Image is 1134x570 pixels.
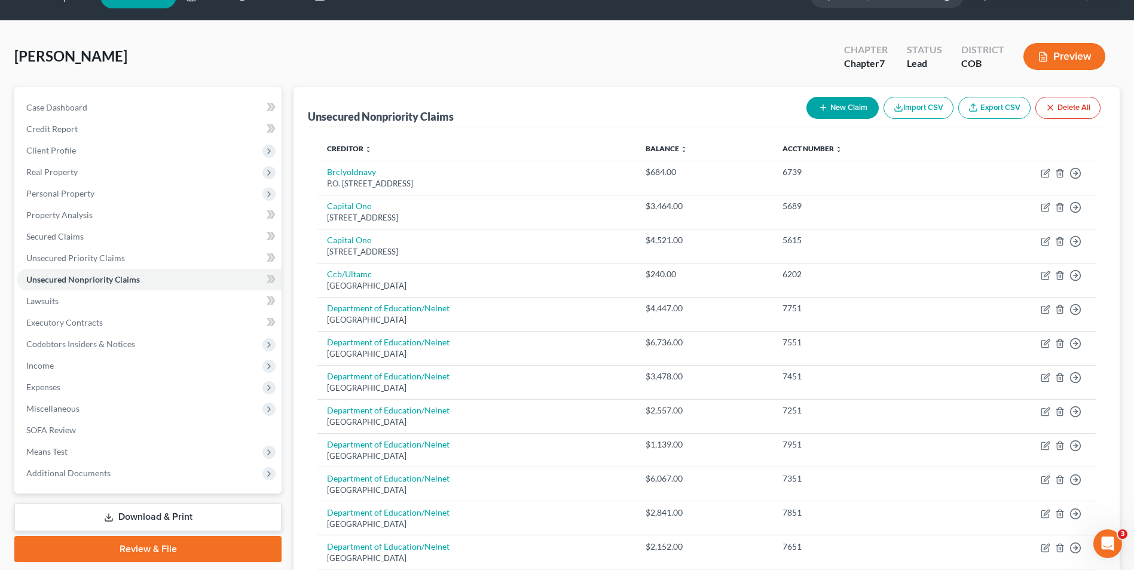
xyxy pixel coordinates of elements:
span: Unsecured Nonpriority Claims [26,274,140,284]
a: Department of Education/Nelnet [327,439,450,449]
div: Status [907,43,942,57]
div: 5689 [783,200,941,212]
div: [GEOGRAPHIC_DATA] [327,519,626,530]
button: New Claim [806,97,879,119]
div: $1,139.00 [646,439,763,451]
span: Income [26,360,54,370]
div: Chapter [844,57,888,71]
span: Case Dashboard [26,102,87,112]
a: Download & Print [14,503,282,531]
span: Miscellaneous [26,403,80,413]
a: Department of Education/Nelnet [327,405,450,415]
span: 3 [1118,529,1127,539]
div: District [961,43,1004,57]
a: Lawsuits [17,290,282,312]
div: 7651 [783,541,941,553]
span: Executory Contracts [26,317,103,327]
div: $3,478.00 [646,370,763,382]
span: Lawsuits [26,296,59,306]
div: Unsecured Nonpriority Claims [308,109,454,124]
a: Department of Education/Nelnet [327,371,450,381]
div: 7851 [783,507,941,519]
span: Property Analysis [26,210,93,220]
a: Property Analysis [17,204,282,226]
div: 7751 [783,302,941,314]
div: $684.00 [646,166,763,178]
div: $2,557.00 [646,404,763,416]
div: [GEOGRAPHIC_DATA] [327,314,626,326]
span: Real Property [26,167,78,177]
a: Department of Education/Nelnet [327,303,450,313]
i: unfold_more [365,146,372,153]
span: Personal Property [26,188,94,198]
a: Acct Number unfold_more [783,144,842,153]
div: $6,736.00 [646,336,763,348]
div: [GEOGRAPHIC_DATA] [327,553,626,564]
a: Ccb/Ultamc [327,269,372,279]
div: [STREET_ADDRESS] [327,246,626,258]
a: SOFA Review [17,419,282,441]
a: Capital One [327,201,371,211]
a: Credit Report [17,118,282,140]
span: Means Test [26,446,68,456]
div: 7351 [783,473,941,485]
span: Additional Documents [26,468,111,478]
a: Unsecured Nonpriority Claims [17,269,282,290]
div: $4,447.00 [646,302,763,314]
button: Import CSV [884,97,953,119]
button: Delete All [1035,97,1101,119]
div: 7951 [783,439,941,451]
span: Secured Claims [26,231,84,241]
a: Department of Education/Nelnet [327,541,450,551]
span: SOFA Review [26,425,76,435]
a: Executory Contracts [17,312,282,333]
span: Codebtors Insiders & Notices [26,339,135,349]
div: $2,841.00 [646,507,763,519]
a: Secured Claims [17,226,282,247]
div: 6202 [783,268,941,280]
a: Department of Education/Nelnet [327,507,450,517]
a: Capital One [327,235,371,245]
a: Department of Education/Nelnet [327,337,450,347]
iframe: Intercom live chat [1093,529,1122,558]
a: Review & File [14,536,282,562]
div: COB [961,57,1004,71]
button: Preview [1023,43,1105,70]
div: Lead [907,57,942,71]
div: [STREET_ADDRESS] [327,212,626,223]
span: Expenses [26,382,60,392]
div: 6739 [783,166,941,178]
div: [GEOGRAPHIC_DATA] [327,451,626,462]
i: unfold_more [680,146,687,153]
div: 5615 [783,234,941,246]
div: [GEOGRAPHIC_DATA] [327,348,626,360]
div: $2,152.00 [646,541,763,553]
span: Client Profile [26,145,76,155]
span: Credit Report [26,124,78,134]
a: Creditor unfold_more [327,144,372,153]
a: Export CSV [958,97,1031,119]
div: [GEOGRAPHIC_DATA] [327,280,626,292]
div: $3,464.00 [646,200,763,212]
div: 7451 [783,370,941,382]
div: [GEOGRAPHIC_DATA] [327,382,626,394]
div: $240.00 [646,268,763,280]
div: 7251 [783,404,941,416]
a: Balance unfold_more [646,144,687,153]
span: [PERSON_NAME] [14,47,127,65]
div: 7551 [783,336,941,348]
a: Department of Education/Nelnet [327,473,450,483]
a: Unsecured Priority Claims [17,247,282,269]
i: unfold_more [835,146,842,153]
div: [GEOGRAPHIC_DATA] [327,416,626,428]
a: Case Dashboard [17,97,282,118]
a: Brclyoldnavy [327,167,376,177]
span: Unsecured Priority Claims [26,253,125,263]
span: 7 [879,57,885,69]
div: [GEOGRAPHIC_DATA] [327,485,626,496]
div: Chapter [844,43,888,57]
div: $6,067.00 [646,473,763,485]
div: P.O. [STREET_ADDRESS] [327,178,626,189]
div: $4,521.00 [646,234,763,246]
